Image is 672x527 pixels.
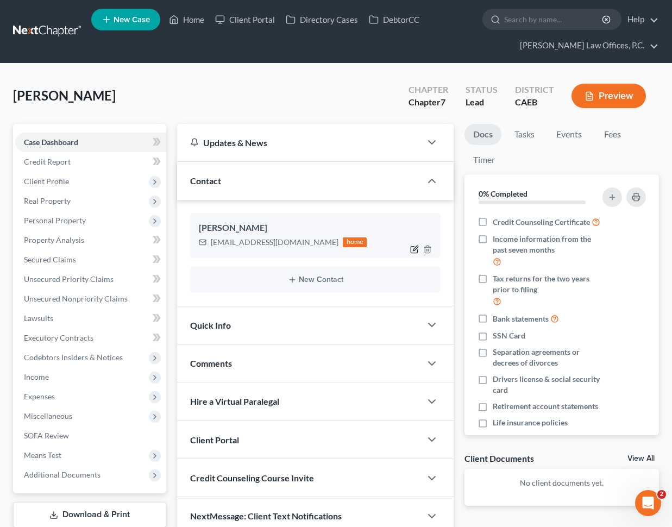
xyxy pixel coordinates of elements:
a: Help [622,10,658,29]
span: Property Analysis [24,235,84,244]
div: District [515,84,554,96]
span: Income information from the past seven months [493,234,601,255]
span: Miscellaneous [24,411,72,421]
div: [PERSON_NAME] [199,222,432,235]
a: Home [164,10,210,29]
div: Lead [466,96,498,109]
a: Tasks [506,124,543,145]
span: SSN Card [493,330,525,341]
span: Lawsuits [24,313,53,323]
strong: 0% Completed [479,189,527,198]
div: Chapter [409,96,448,109]
span: SOFA Review [24,431,69,440]
a: Directory Cases [280,10,363,29]
div: CAEB [515,96,554,109]
div: Status [466,84,498,96]
div: home [343,237,367,247]
a: View All [627,455,655,462]
span: Personal Property [24,216,86,225]
span: Contact [190,175,221,186]
span: [PERSON_NAME] [13,87,116,103]
span: Life insurance policies [493,417,568,428]
input: Search by name... [504,9,604,29]
a: Executory Contracts [15,328,166,348]
span: Comments [190,358,232,368]
span: Case Dashboard [24,137,78,147]
span: Credit Counseling Course Invite [190,473,314,483]
span: Unsecured Nonpriority Claims [24,294,128,303]
span: Credit Report [24,157,71,166]
a: Credit Report [15,152,166,172]
span: Means Test [24,450,61,460]
a: Lawsuits [15,309,166,328]
div: Client Documents [464,453,534,464]
span: 2 [657,490,666,499]
button: Preview [571,84,646,108]
span: Client Portal [190,435,239,445]
span: Separation agreements or decrees of divorces [493,347,601,368]
a: Client Portal [210,10,280,29]
span: Real Property [24,196,71,205]
a: Secured Claims [15,250,166,269]
span: Expenses [24,392,55,401]
span: Credit Counseling Certificate [493,217,590,228]
span: Bank statements [493,313,549,324]
a: Property Analysis [15,230,166,250]
span: Retirement account statements [493,401,598,412]
div: [EMAIL_ADDRESS][DOMAIN_NAME] [211,237,338,248]
span: Client Profile [24,177,69,186]
span: Secured Claims [24,255,76,264]
iframe: Intercom live chat [635,490,661,516]
button: New Contact [199,275,432,284]
div: Updates & News [190,137,408,148]
a: Unsecured Priority Claims [15,269,166,289]
span: Income [24,372,49,381]
a: Events [548,124,591,145]
span: Tax returns for the two years prior to filing [493,273,601,295]
span: Unsecured Priority Claims [24,274,114,284]
span: Quick Info [190,320,231,330]
a: Case Dashboard [15,133,166,152]
span: Additional Documents [24,470,101,479]
span: NextMessage: Client Text Notifications [190,511,342,521]
span: Codebtors Insiders & Notices [24,353,123,362]
a: SOFA Review [15,426,166,446]
div: Chapter [409,84,448,96]
a: Timer [464,149,504,171]
span: 7 [441,97,445,107]
a: Fees [595,124,630,145]
a: Docs [464,124,501,145]
span: Executory Contracts [24,333,93,342]
p: No client documents yet. [473,478,650,488]
a: DebtorCC [363,10,425,29]
span: Drivers license & social security card [493,374,601,396]
a: Unsecured Nonpriority Claims [15,289,166,309]
span: New Case [114,16,150,24]
span: Hire a Virtual Paralegal [190,396,279,406]
a: [PERSON_NAME] Law Offices, P.C. [514,36,658,55]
